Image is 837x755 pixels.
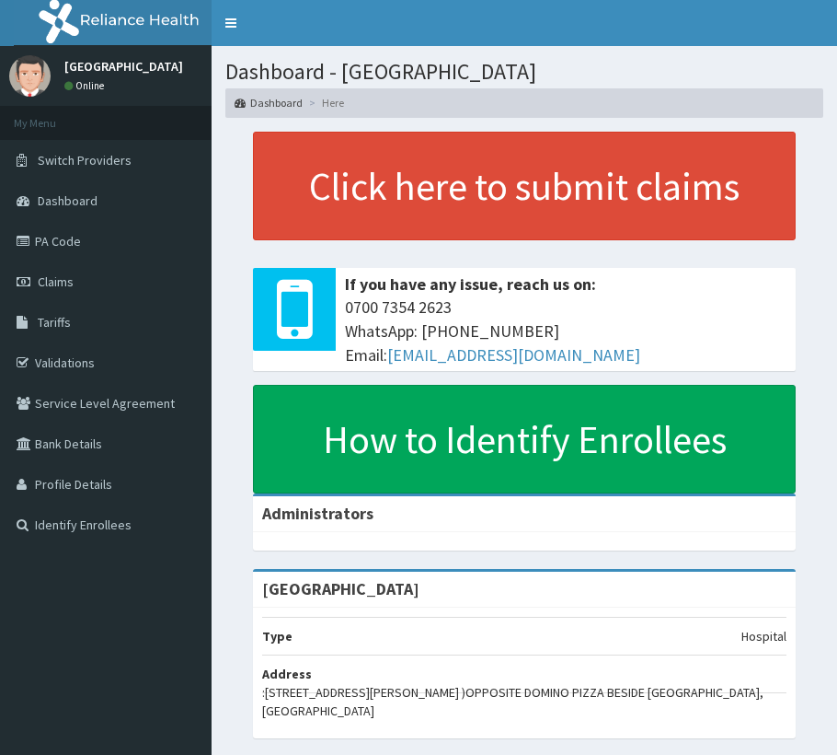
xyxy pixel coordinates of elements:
[9,55,51,97] img: User Image
[253,132,796,240] a: Click here to submit claims
[387,344,640,366] a: [EMAIL_ADDRESS][DOMAIN_NAME]
[38,192,97,209] span: Dashboard
[64,79,109,92] a: Online
[253,385,796,494] a: How to Identify Enrollees
[38,314,71,331] span: Tariffs
[262,578,419,599] strong: [GEOGRAPHIC_DATA]
[304,95,344,110] li: Here
[262,666,312,682] b: Address
[741,627,786,645] p: Hospital
[38,152,132,168] span: Switch Providers
[345,296,786,366] span: 0700 7354 2623 WhatsApp: [PHONE_NUMBER] Email:
[38,273,74,290] span: Claims
[64,60,183,73] p: [GEOGRAPHIC_DATA]
[225,60,823,84] h1: Dashboard - [GEOGRAPHIC_DATA]
[262,683,786,720] p: :[STREET_ADDRESS][PERSON_NAME] )OPPOSITE DOMINO PIZZA BESIDE [GEOGRAPHIC_DATA],[GEOGRAPHIC_DATA]
[262,628,292,645] b: Type
[345,273,596,295] b: If you have any issue, reach us on:
[235,95,303,110] a: Dashboard
[262,503,373,524] b: Administrators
